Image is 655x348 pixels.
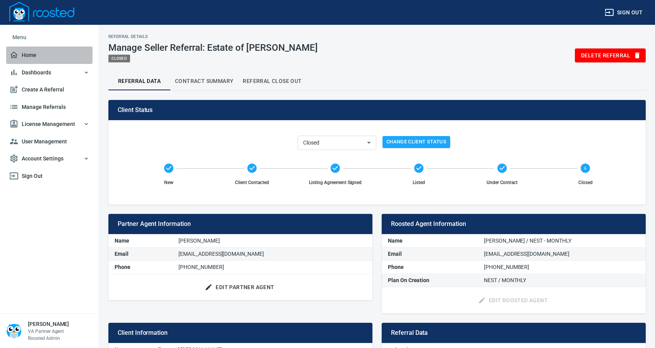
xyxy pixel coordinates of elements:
button: Delete Referral [575,48,646,63]
button: License Management [6,115,93,133]
b: Name [388,238,403,244]
td: NEST / MONTHLY [478,274,646,287]
img: Person [6,323,22,339]
span: Create A Referral [9,85,89,95]
span: Delete Referral [581,51,640,60]
li: Menu [6,28,93,47]
button: Account Settings [6,150,93,167]
button: Dashboards [6,64,93,81]
span: Client Status [118,106,636,114]
span: Sign Out [9,171,89,181]
span: Closed [547,179,624,186]
p: VA Partner Agent [28,328,69,335]
p: Roosted Admin [28,335,69,342]
span: Account Settings [9,154,89,164]
b: Name [115,238,129,244]
td: [PERSON_NAME] [172,234,372,248]
span: Listing Agreement Signed [297,179,374,186]
span: Contract Summary [175,76,233,86]
span: Client Information [118,329,363,337]
span: License Management [9,119,89,129]
text: 6 [584,166,586,171]
span: Referral Close Out [243,76,302,86]
span: Sign out [605,8,643,17]
span: New [130,179,207,186]
span: Client Contacted [213,179,290,186]
span: Manage Referrals [9,102,89,112]
span: Roosted Agent Information [391,220,636,228]
span: Home [9,50,89,60]
td: [EMAIL_ADDRESS][DOMAIN_NAME] [172,247,372,260]
span: Listed [380,179,457,186]
td: [PERSON_NAME] / NEST - MONTHLY [478,234,646,248]
a: Sign Out [6,167,93,185]
span: Referral Data [113,76,166,86]
b: Plan On Creation [388,277,429,283]
span: Dashboards [9,68,89,78]
a: User Management [6,133,93,150]
span: Partner Agent Information [118,220,363,228]
button: Sign out [602,5,646,20]
td: [EMAIL_ADDRESS][DOMAIN_NAME] [478,247,646,260]
span: Change Client Status [386,138,446,146]
b: Phone [388,264,404,270]
td: [PHONE_NUMBER] [478,260,646,274]
a: Home [6,47,93,64]
button: Edit Partner Agent [203,280,277,295]
h6: [PERSON_NAME] [28,320,69,328]
b: Phone [115,264,130,270]
span: Edit Partner Agent [206,283,274,292]
button: Change Client Status [382,136,450,148]
h1: Manage Seller Referral: Estate of [PERSON_NAME] [108,42,318,53]
span: Under Contract [463,179,540,186]
a: Manage Referrals [6,98,93,116]
span: Closed [108,55,130,62]
a: Create A Referral [6,81,93,98]
iframe: Chat [622,313,649,342]
h2: Referral Details [108,34,318,39]
span: User Management [9,137,89,146]
b: Email [388,251,402,257]
td: [PHONE_NUMBER] [172,260,372,274]
img: Logo [9,2,74,21]
span: Referral Data [391,329,636,337]
b: Email [115,251,129,257]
